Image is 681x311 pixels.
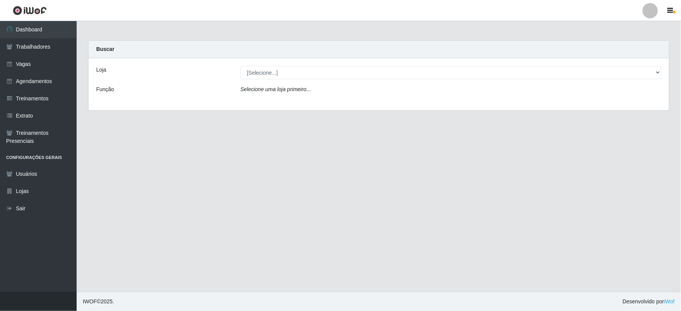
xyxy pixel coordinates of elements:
[83,298,114,306] span: © 2025 .
[96,85,114,93] label: Função
[240,86,311,92] i: Selecione uma loja primeiro...
[664,298,675,304] a: iWof
[96,46,114,52] strong: Buscar
[13,6,47,15] img: CoreUI Logo
[623,298,675,306] span: Desenvolvido por
[83,298,97,304] span: IWOF
[96,66,106,74] label: Loja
